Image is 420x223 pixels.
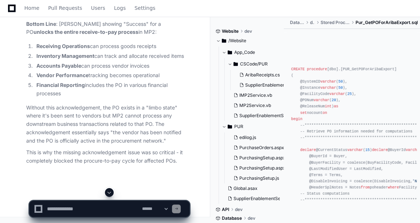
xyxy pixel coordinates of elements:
button: /Website [216,35,279,47]
strong: Vendor Performance [36,72,89,78]
span: set [300,110,307,115]
span: varchar [329,92,345,96]
li: can track and allocate received items [34,52,189,60]
span: dbo [310,20,315,25]
strong: Receiving Operations [36,43,90,49]
button: MP2Service.vb [231,100,286,111]
p: : [PERSON_NAME] showing "Success" for a PO in MP2: [26,20,189,37]
span: PurchasingSetup.js [239,175,279,181]
button: PurchasingSetup.aspx [231,153,286,163]
span: 25 [347,92,352,96]
span: CREATE [291,67,305,71]
span: Users [91,6,105,10]
span: PurchasingSetup.aspx.vb [239,165,292,171]
li: tracking becomes operational [34,71,189,80]
span: edilog.js [239,135,256,140]
span: Stored Procedures [320,20,350,25]
svg: Directory [222,36,226,45]
button: App_Code [222,47,284,58]
svg: Directory [233,60,238,68]
li: includes the PO in various financial processes [34,81,189,98]
span: -- Retrieve PO information needed for computations [300,129,412,134]
svg: Directory [228,122,232,131]
button: PurchaseOrders.aspx [231,143,286,153]
span: SupplierEnablement.cs [245,82,293,88]
p: This is why the missing acknowledgement issue was so critical - it completely blocked the procure... [26,148,189,165]
span: PUR [234,124,243,130]
svg: Directory [228,48,232,57]
span: Pur_GetPOForAribaExport.sql [356,20,418,25]
span: Home [24,6,39,10]
span: 50 [338,79,343,84]
span: SupplierEnablementService.vb [239,113,303,119]
button: SupplierEnablementService.vb [231,111,286,121]
span: as [334,104,338,108]
li: can process goods receipts [34,42,189,51]
span: IMP2Service.vb [239,92,272,98]
button: PurchasingSetup.aspx.vb [231,163,286,173]
span: Pull Requests [48,6,82,10]
span: App_Code [234,49,255,55]
button: PurchasingSetup.js [231,173,286,183]
span: declare [300,148,316,152]
span: begin [291,117,302,121]
span: 50 [338,85,343,90]
span: varchar [320,79,336,84]
span: 15 [365,148,370,152]
strong: Inventory Management [36,53,94,59]
span: 20 [331,98,336,102]
button: IMP2Service.vb [231,90,286,100]
span: from [361,185,370,190]
span: PurchaseOrders.aspx [239,145,284,151]
span: Settings [134,6,155,10]
strong: Accounts Payable [36,63,81,69]
span: int [325,104,331,108]
span: PurchasingSetup.aspx [239,155,286,161]
span: Global.asax [233,186,258,191]
span: 'N' [412,179,419,183]
span: dev [244,28,252,34]
span: CSCode/PUR [240,61,268,67]
strong: Financial Reporting [36,82,85,88]
span: varchar [314,98,329,102]
button: Global.asax [225,183,280,194]
span: Database [290,20,304,25]
button: PUR [222,121,284,132]
p: Without this acknowledgement, the PO exists in a "limbo state" where it's been sent to vendors bu... [26,104,189,145]
span: AribaReceipts.cs [245,72,280,78]
span: procedure [307,67,327,71]
span: MP2Service.vb [239,103,271,108]
button: edilog.js [231,132,286,143]
span: /Website [228,38,246,44]
button: SupplierEnablement.cs [236,80,292,90]
button: CSCode/PUR [228,58,290,70]
span: Logs [114,6,126,10]
span: on [323,110,327,115]
span: Website [222,28,239,34]
button: AribaReceipts.cs [236,70,292,80]
li: can process vendor invoices [34,62,189,70]
span: varchar [320,85,336,90]
span: declare [372,148,388,152]
span: varchar [347,148,363,152]
strong: Bottom Line [26,21,56,27]
span: where [388,185,399,190]
strong: unlocks the entire receive-to-pay process [34,29,138,35]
